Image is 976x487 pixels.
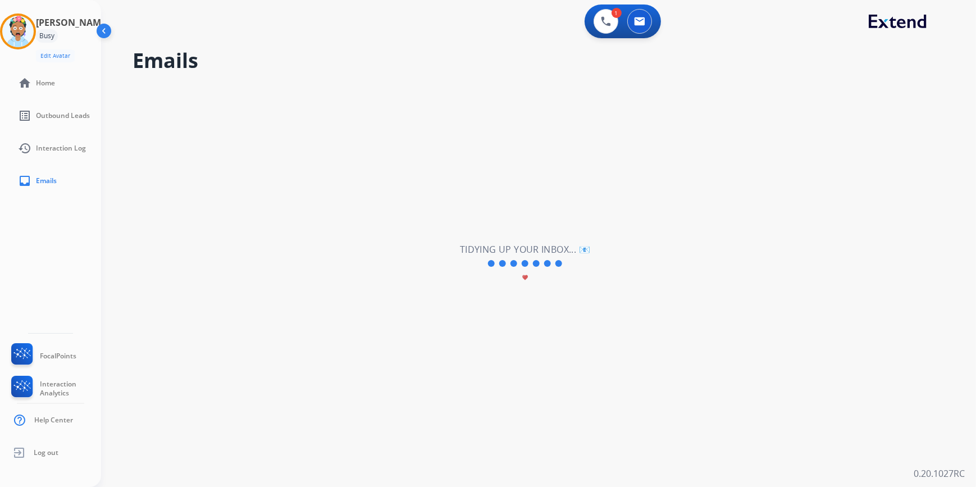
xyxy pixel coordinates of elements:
span: Emails [36,176,57,185]
span: Outbound Leads [36,111,90,120]
span: Log out [34,448,58,457]
div: Busy [36,29,58,43]
p: 0.20.1027RC [914,467,965,480]
div: 1 [612,8,622,18]
a: FocalPoints [9,343,76,369]
mat-icon: home [18,76,31,90]
h3: [PERSON_NAME] [36,16,109,29]
mat-icon: history [18,142,31,155]
button: Edit Avatar [36,49,75,62]
a: Interaction Analytics [9,376,101,402]
span: Interaction Analytics [40,380,101,398]
span: Interaction Log [36,144,86,153]
h2: Emails [133,49,949,72]
span: FocalPoints [40,352,76,361]
mat-icon: list_alt [18,109,31,122]
img: avatar [2,16,34,47]
h2: Tidying up your inbox... 📧 [460,243,590,256]
mat-icon: favorite [522,274,528,281]
span: Help Center [34,416,73,425]
span: Home [36,79,55,88]
mat-icon: inbox [18,174,31,188]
